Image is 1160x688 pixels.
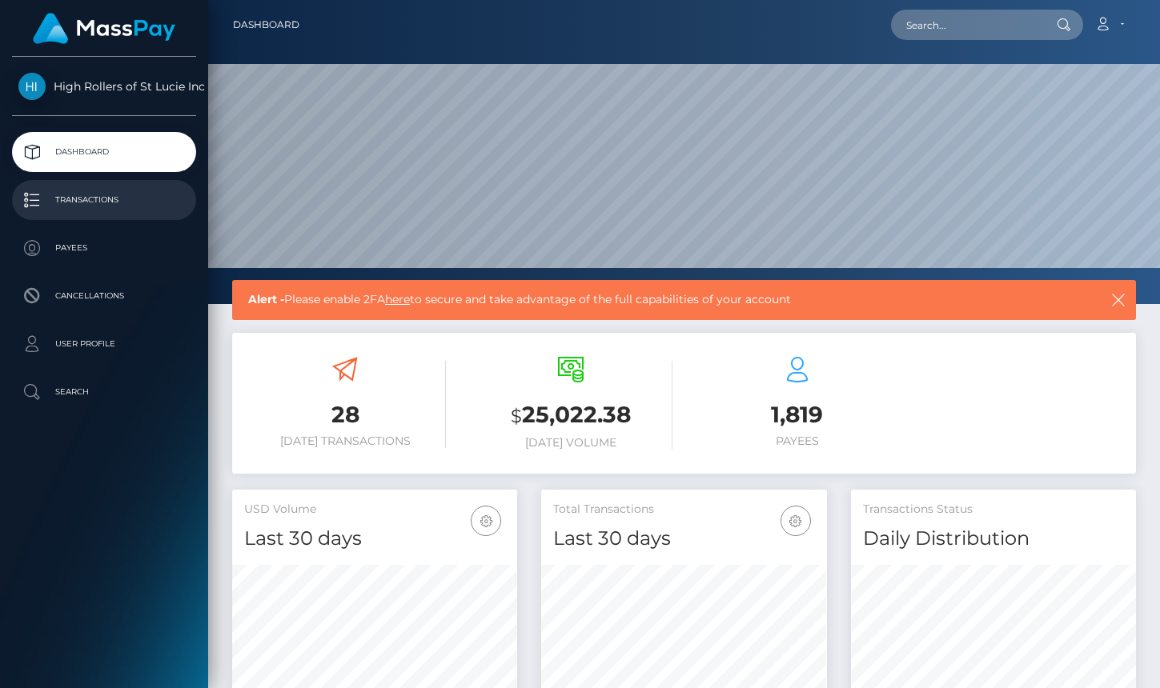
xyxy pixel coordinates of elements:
span: High Rollers of St Lucie Inc [12,79,196,94]
h6: Payees [696,434,898,448]
h5: Transactions Status [863,502,1124,518]
a: Transactions [12,180,196,220]
a: User Profile [12,324,196,364]
input: Search... [891,10,1042,40]
h4: Last 30 days [244,525,505,553]
img: High Rollers of St Lucie Inc [18,73,46,100]
h5: USD Volume [244,502,505,518]
p: Dashboard [18,140,190,164]
a: Payees [12,228,196,268]
h5: Total Transactions [553,502,814,518]
h4: Last 30 days [553,525,814,553]
p: Cancellations [18,284,190,308]
img: MassPay Logo [33,13,175,44]
h4: Daily Distribution [863,525,1124,553]
p: Transactions [18,188,190,212]
a: Dashboard [12,132,196,172]
p: User Profile [18,332,190,356]
h3: 28 [244,399,446,430]
h6: [DATE] Volume [470,436,672,450]
h6: [DATE] Transactions [244,434,446,448]
a: here [385,292,410,306]
p: Search [18,380,190,404]
a: Cancellations [12,276,196,316]
p: Payees [18,236,190,260]
b: Alert - [248,292,284,306]
span: Please enable 2FA to secure and take advantage of the full capabilities of your account [248,291,1024,308]
h3: 25,022.38 [470,399,672,432]
a: Search [12,372,196,412]
h3: 1,819 [696,399,898,430]
small: $ [511,405,522,427]
a: Dashboard [233,8,299,42]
